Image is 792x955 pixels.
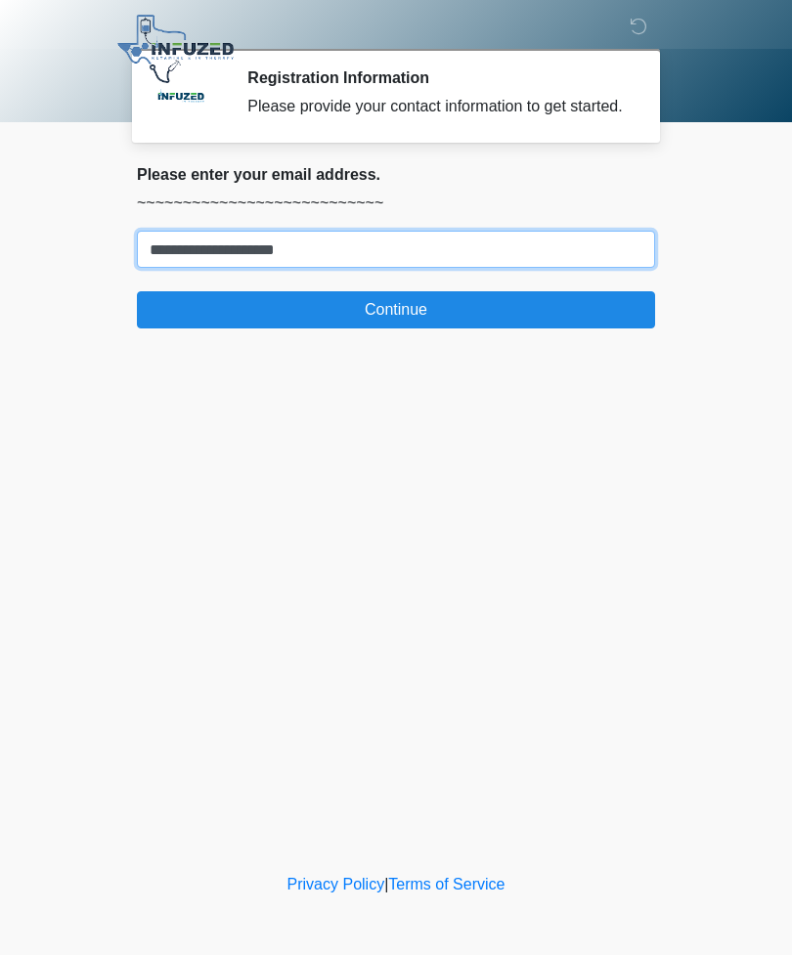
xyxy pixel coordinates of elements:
[247,95,626,118] div: Please provide your contact information to get started.
[152,68,210,127] img: Agent Avatar
[117,15,234,83] img: Infuzed IV Therapy Logo
[287,876,385,892] a: Privacy Policy
[384,876,388,892] a: |
[137,165,655,184] h2: Please enter your email address.
[137,192,655,215] p: ~~~~~~~~~~~~~~~~~~~~~~~~~~~
[137,291,655,328] button: Continue
[388,876,505,892] a: Terms of Service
